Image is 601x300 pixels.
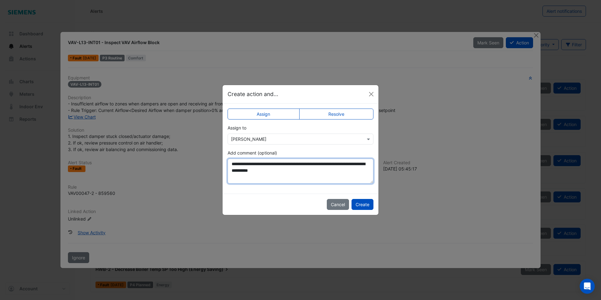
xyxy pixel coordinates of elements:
button: Create [352,199,373,210]
label: Assign [228,109,300,119]
label: Resolve [299,109,374,119]
button: Close [367,89,376,99]
button: Cancel [327,199,349,210]
label: Add comment (optional) [228,150,277,156]
label: Assign to [228,125,246,131]
h5: Create action and... [228,90,278,98]
div: Open Intercom Messenger [580,279,595,294]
